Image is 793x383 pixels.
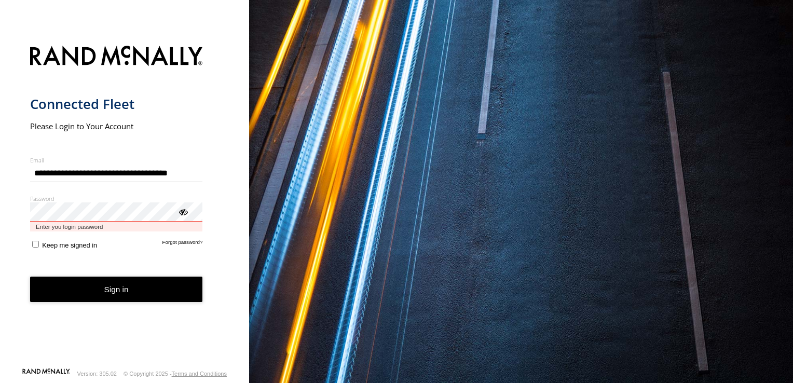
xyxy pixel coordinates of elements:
[162,239,203,249] a: Forgot password?
[42,241,97,249] span: Keep me signed in
[177,206,188,216] div: ViewPassword
[32,241,39,248] input: Keep me signed in
[30,195,203,202] label: Password
[30,222,203,231] span: Enter you login password
[30,156,203,164] label: Email
[30,44,203,70] img: Rand McNally
[30,121,203,131] h2: Please Login to Your Account
[22,368,70,379] a: Visit our Website
[30,39,220,367] form: main
[124,371,227,377] div: © Copyright 2025 -
[77,371,117,377] div: Version: 305.02
[30,95,203,113] h1: Connected Fleet
[30,277,203,302] button: Sign in
[172,371,227,377] a: Terms and Conditions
